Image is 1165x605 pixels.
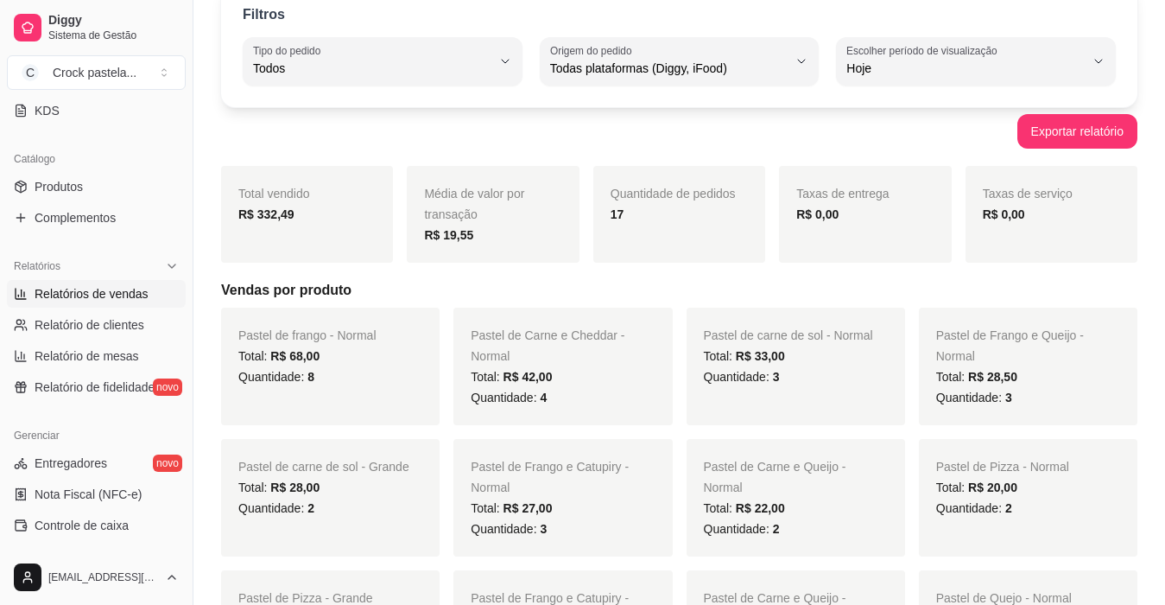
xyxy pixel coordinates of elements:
a: Complementos [7,204,186,232]
a: Relatório de clientes [7,311,186,339]
span: Pastel de Quejo - Normal [936,591,1072,605]
span: 2 [1005,501,1012,515]
span: Total: [238,481,320,494]
span: R$ 22,00 [736,501,785,515]
span: Todas plataformas (Diggy, iFood) [550,60,788,77]
span: Quantidade: [936,391,1012,404]
span: Quantidade de pedidos [611,187,736,201]
span: R$ 27,00 [503,501,553,515]
label: Tipo do pedido [253,43,326,58]
span: 8 [307,370,314,384]
span: Pastel de Frango e Catupiry - Normal [471,460,629,494]
span: Quantidade: [704,370,780,384]
a: Nota Fiscal (NFC-e) [7,481,186,508]
span: Relatório de mesas [35,347,139,365]
span: Quantidade: [471,391,547,404]
p: Filtros [243,4,285,25]
h5: Vendas por produto [221,280,1137,301]
span: Hoje [846,60,1085,77]
span: Quantidade: [704,522,780,536]
a: Relatórios de vendas [7,280,186,308]
span: 3 [540,522,547,536]
strong: R$ 19,55 [424,228,473,242]
span: Total: [704,349,785,363]
span: Relatórios de vendas [35,285,149,302]
button: Exportar relatório [1017,114,1137,149]
span: Média de valor por transação [424,187,524,221]
span: Total: [471,370,552,384]
span: KDS [35,102,60,119]
span: C [22,64,39,81]
span: Nota Fiscal (NFC-e) [35,486,142,503]
a: KDS [7,97,186,124]
span: Produtos [35,178,83,195]
span: Pastel de carne de sol - Grande [238,460,409,474]
span: Total: [704,501,785,515]
span: Controle de fiado [35,548,127,565]
div: Crock pastela ... [53,64,136,81]
button: Origem do pedidoTodas plataformas (Diggy, iFood) [540,37,820,86]
button: [EMAIL_ADDRESS][DOMAIN_NAME] [7,557,186,598]
span: Total: [471,501,552,515]
span: Complementos [35,209,116,226]
span: R$ 20,00 [968,481,1017,494]
span: Controle de caixa [35,517,129,534]
span: Pastel de carne de sol - Normal [704,328,873,342]
span: 4 [540,391,547,404]
span: Total: [936,481,1017,494]
span: Pastel de frango - Normal [238,328,377,342]
span: Taxas de serviço [983,187,1073,201]
span: R$ 68,00 [270,349,320,363]
a: Controle de fiado [7,543,186,570]
span: [EMAIL_ADDRESS][DOMAIN_NAME] [48,570,158,584]
button: Tipo do pedidoTodos [243,37,522,86]
span: R$ 33,00 [736,349,785,363]
label: Escolher período de visualização [846,43,1003,58]
span: Pastel de Pizza - Grande [238,591,373,605]
span: Pastel de Carne e Cheddar - Normal [471,328,624,363]
strong: R$ 332,49 [238,207,294,221]
span: Total vendido [238,187,310,201]
span: 3 [1005,391,1012,404]
span: Diggy [48,13,179,29]
span: Total: [936,370,1017,384]
span: Relatórios [14,259,60,273]
span: Pastel de Carne e Queijo - Normal [704,460,846,494]
span: Quantidade: [238,501,314,515]
a: Produtos [7,173,186,201]
a: Entregadoresnovo [7,449,186,477]
span: Relatório de clientes [35,316,144,334]
label: Origem do pedido [550,43,637,58]
span: Quantidade: [471,522,547,536]
strong: R$ 0,00 [796,207,839,221]
a: Controle de caixa [7,512,186,539]
a: DiggySistema de Gestão [7,7,186,48]
span: R$ 28,50 [968,370,1017,384]
span: Sistema de Gestão [48,29,179,42]
strong: 17 [611,207,624,221]
strong: R$ 0,00 [983,207,1025,221]
span: Quantidade: [936,501,1012,515]
span: 2 [307,501,314,515]
span: Pastel de Pizza - Normal [936,460,1069,474]
a: Relatório de mesas [7,342,186,370]
span: 3 [773,370,780,384]
span: Pastel de Frango e Queijo - Normal [936,328,1084,363]
span: Relatório de fidelidade [35,379,155,396]
span: Entregadores [35,455,107,472]
button: Select a team [7,55,186,90]
span: 2 [773,522,780,536]
span: Todos [253,60,491,77]
span: Taxas de entrega [796,187,889,201]
div: Catálogo [7,145,186,173]
a: Relatório de fidelidadenovo [7,373,186,401]
button: Escolher período de visualizaçãoHoje [836,37,1116,86]
span: R$ 42,00 [503,370,553,384]
div: Gerenciar [7,422,186,449]
span: Total: [238,349,320,363]
span: Quantidade: [238,370,314,384]
span: R$ 28,00 [270,481,320,494]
